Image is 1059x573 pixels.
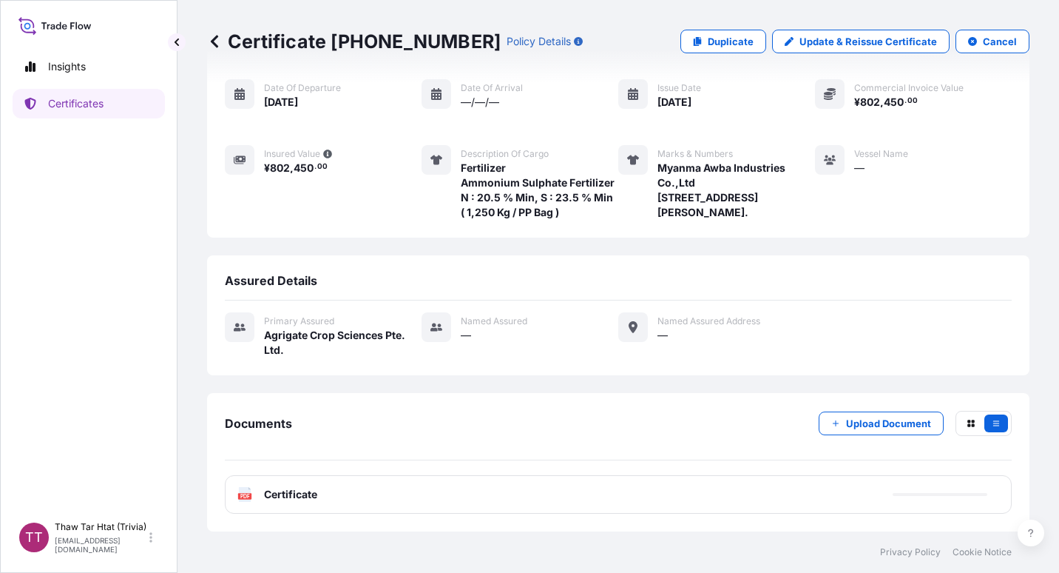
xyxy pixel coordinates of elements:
[270,163,290,173] span: 802
[207,30,501,53] p: Certificate [PHONE_NUMBER]
[25,530,43,545] span: TT
[55,536,146,554] p: [EMAIL_ADDRESS][DOMAIN_NAME]
[264,163,270,173] span: ¥
[657,315,760,327] span: Named Assured Address
[264,82,341,94] span: Date of departure
[264,487,317,502] span: Certificate
[854,97,860,107] span: ¥
[657,95,691,110] span: [DATE]
[846,416,931,431] p: Upload Document
[225,416,292,431] span: Documents
[461,82,523,94] span: Date of arrival
[461,148,549,160] span: Description of cargo
[880,546,941,558] a: Privacy Policy
[657,328,668,343] span: —
[461,328,471,343] span: —
[955,30,1029,53] button: Cancel
[657,161,815,220] span: Myanma Awba Industries Co.,Ltd [STREET_ADDRESS][PERSON_NAME].
[507,34,571,49] p: Policy Details
[13,52,165,81] a: Insights
[657,148,733,160] span: Marks & Numbers
[904,98,907,104] span: .
[264,95,298,110] span: [DATE]
[48,96,104,111] p: Certificates
[48,59,86,74] p: Insights
[461,315,527,327] span: Named Assured
[461,95,499,110] span: —/—/—
[854,161,865,175] span: —
[657,82,701,94] span: Issue Date
[680,30,766,53] a: Duplicate
[983,34,1017,49] p: Cancel
[854,82,964,94] span: Commercial Invoice Value
[317,164,328,170] span: 00
[854,148,908,160] span: Vessel Name
[708,34,754,49] p: Duplicate
[907,98,918,104] span: 00
[294,163,314,173] span: 450
[860,97,880,107] span: 802
[799,34,937,49] p: Update & Reissue Certificate
[55,521,146,533] p: Thaw Tar Htat (Trivia)
[884,97,904,107] span: 450
[264,328,422,358] span: Agrigate Crop Sciences Pte. Ltd.
[314,164,317,170] span: .
[13,89,165,118] a: Certificates
[240,494,250,499] text: PDF
[461,161,615,220] span: Fertilizer Ammonium Sulphate Fertilizer N : 20.5 % Min, S : 23.5 % Min ( 1,250 Kg / PP Bag )
[290,163,294,173] span: ,
[819,412,944,435] button: Upload Document
[880,97,884,107] span: ,
[772,30,950,53] a: Update & Reissue Certificate
[225,273,317,288] span: Assured Details
[953,546,1012,558] a: Cookie Notice
[264,148,320,160] span: Insured Value
[264,315,334,327] span: Primary assured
